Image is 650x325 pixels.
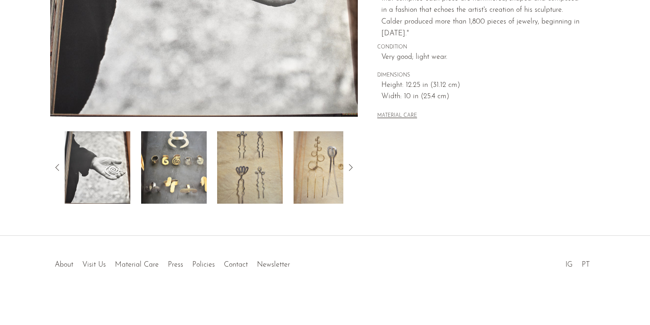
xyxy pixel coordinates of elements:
[115,261,159,268] a: Material Care
[141,131,206,204] img: Calder Jewelry
[381,91,581,103] span: Width: 10 in (25.4 cm)
[192,261,215,268] a: Policies
[582,261,590,268] a: PT
[377,43,581,52] span: CONDITION
[561,254,594,271] ul: Social Medias
[217,131,283,204] img: Calder Jewelry
[55,261,73,268] a: About
[64,131,130,204] img: Calder Jewelry
[381,52,581,63] span: Very good; light wear.
[381,80,581,91] span: Height: 12.25 in (31.12 cm)
[565,261,573,268] a: IG
[294,131,359,204] img: Calder Jewelry
[50,254,294,271] ul: Quick links
[224,261,248,268] a: Contact
[168,261,183,268] a: Press
[377,72,581,80] span: DIMENSIONS
[82,261,106,268] a: Visit Us
[377,113,417,119] button: MATERIAL CARE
